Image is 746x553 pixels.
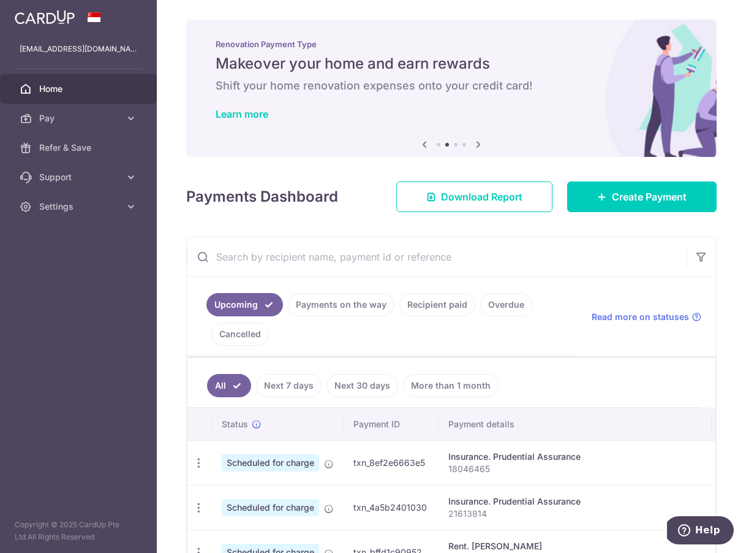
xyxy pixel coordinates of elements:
h4: Payments Dashboard [186,186,338,208]
img: CardUp [15,10,75,25]
span: Support [39,171,120,183]
th: Payment details [439,408,712,440]
span: Scheduled for charge [222,454,319,471]
span: Status [222,418,248,430]
a: Next 30 days [326,374,398,397]
div: Insurance. Prudential Assurance [448,451,702,463]
h6: Shift your home renovation expenses onto your credit card! [216,78,687,93]
a: Learn more [216,108,268,120]
a: Read more on statuses [592,311,701,323]
a: Payments on the way [288,293,394,316]
a: Download Report [396,181,552,212]
span: Read more on statuses [592,311,689,323]
p: Renovation Payment Type [216,39,687,49]
span: Create Payment [612,189,687,204]
div: Rent. [PERSON_NAME] [448,540,702,552]
a: Create Payment [567,181,717,212]
span: Pay [39,112,120,124]
h5: Makeover your home and earn rewards [216,54,687,74]
a: Cancelled [211,322,269,346]
span: Home [39,83,120,95]
p: 18046465 [448,463,702,475]
td: txn_4a5b2401030 [344,485,439,530]
span: Refer & Save [39,142,120,154]
input: Search by recipient name, payment id or reference [187,237,687,276]
a: More than 1 month [403,374,499,397]
img: Renovation banner [186,20,717,157]
p: [EMAIL_ADDRESS][DOMAIN_NAME] [20,43,137,55]
div: Insurance. Prudential Assurance [448,495,702,508]
td: txn_8ef2e6663e5 [344,440,439,485]
span: Settings [39,200,120,213]
a: Overdue [480,293,532,316]
span: Scheduled for charge [222,499,319,516]
a: All [207,374,251,397]
a: Next 7 days [256,374,322,397]
p: 21613814 [448,508,702,520]
a: Upcoming [206,293,283,316]
a: Recipient paid [399,293,475,316]
span: Download Report [441,189,522,204]
iframe: Opens a widget where you can find more information [667,516,734,547]
th: Payment ID [344,408,439,440]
